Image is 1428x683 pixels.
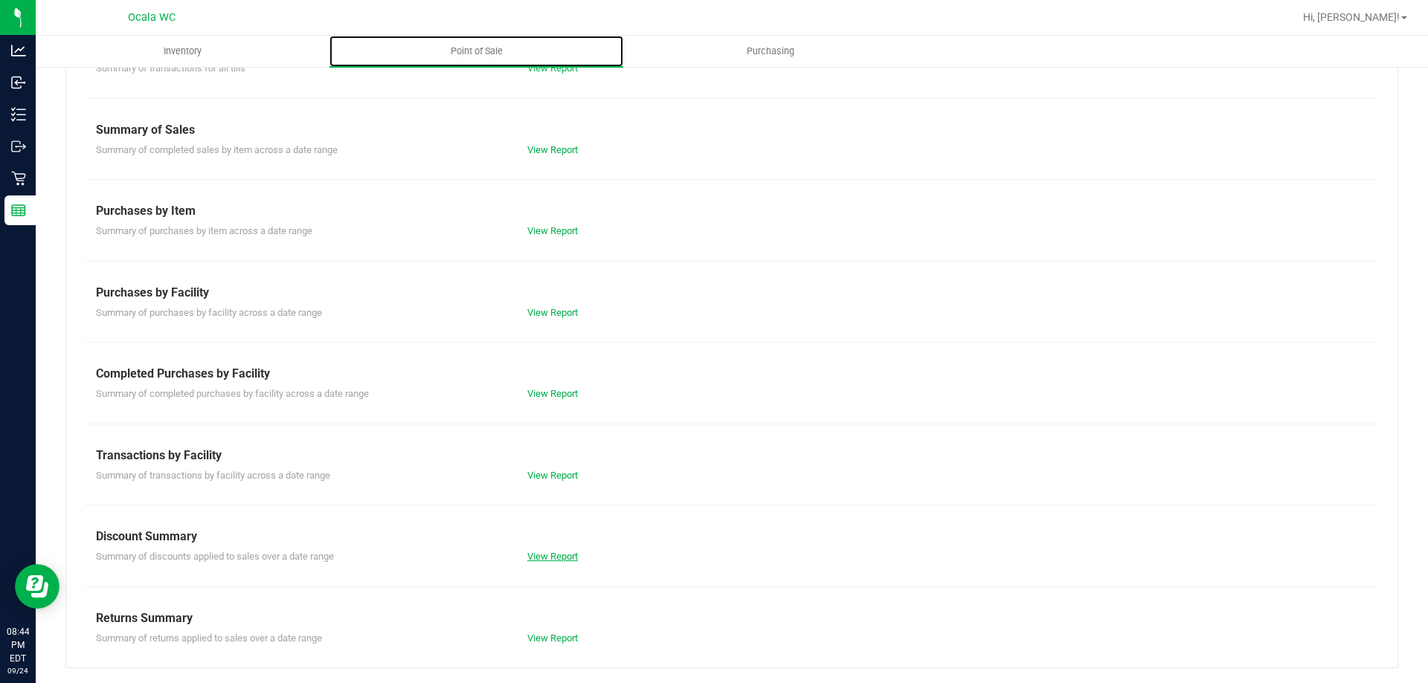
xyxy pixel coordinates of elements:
iframe: Resource center [15,564,59,609]
span: Purchasing [727,45,814,58]
inline-svg: Reports [11,203,26,218]
a: Inventory [36,36,329,67]
p: 08:44 PM EDT [7,625,29,665]
a: Purchasing [623,36,917,67]
span: Summary of purchases by item across a date range [96,225,312,236]
a: View Report [527,470,578,481]
span: Summary of completed purchases by facility across a date range [96,388,369,399]
a: View Report [527,388,578,399]
a: View Report [527,632,578,644]
inline-svg: Retail [11,171,26,186]
span: Ocala WC [128,11,176,24]
div: Discount Summary [96,528,1368,546]
div: Purchases by Item [96,202,1368,220]
span: Point of Sale [431,45,523,58]
a: View Report [527,551,578,562]
p: 09/24 [7,665,29,676]
span: Summary of discounts applied to sales over a date range [96,551,334,562]
inline-svg: Outbound [11,139,26,154]
div: Summary of Sales [96,121,1368,139]
a: View Report [527,62,578,74]
div: Returns Summary [96,609,1368,627]
span: Summary of purchases by facility across a date range [96,307,322,318]
div: Transactions by Facility [96,447,1368,464]
span: Summary of transactions by facility across a date range [96,470,330,481]
span: Inventory [144,45,222,58]
inline-svg: Inbound [11,75,26,90]
div: Purchases by Facility [96,284,1368,302]
span: Summary of completed sales by item across a date range [96,144,338,155]
inline-svg: Analytics [11,43,26,58]
a: View Report [527,225,578,236]
div: Completed Purchases by Facility [96,365,1368,383]
inline-svg: Inventory [11,107,26,122]
a: Point of Sale [329,36,623,67]
a: View Report [527,307,578,318]
span: Summary of transactions for all tills [96,62,245,74]
span: Hi, [PERSON_NAME]! [1303,11,1400,23]
span: Summary of returns applied to sales over a date range [96,632,322,644]
a: View Report [527,144,578,155]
